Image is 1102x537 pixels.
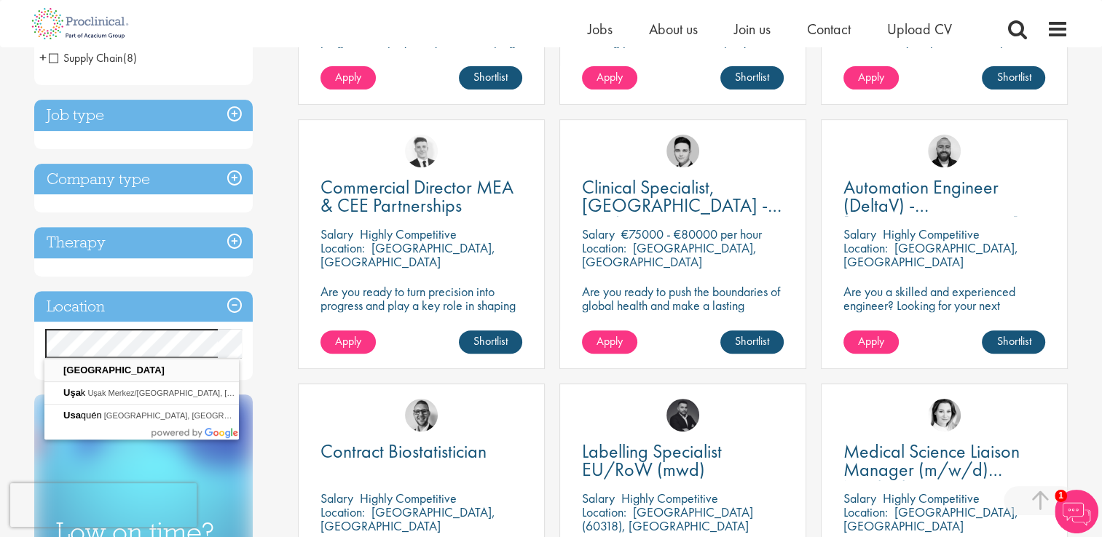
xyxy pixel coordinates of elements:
[843,285,1045,340] p: Are you a skilled and experienced engineer? Looking for your next opportunity to assist with impa...
[843,178,1045,215] a: Automation Engineer (DeltaV) - [GEOGRAPHIC_DATA]
[63,387,87,398] span: k
[320,239,495,270] p: [GEOGRAPHIC_DATA], [GEOGRAPHIC_DATA]
[597,69,623,84] span: Apply
[87,389,307,397] span: Uşak Merkez/[GEOGRAPHIC_DATA], [GEOGRAPHIC_DATA]
[34,291,253,322] h3: Location
[928,135,961,167] img: Jordan Kiely
[320,439,487,464] span: Contract Biostatistician
[582,239,757,270] p: [GEOGRAPHIC_DATA], [GEOGRAPHIC_DATA]
[843,330,899,354] a: Apply
[666,135,699,167] img: Connor Lynes
[1055,490,1067,502] span: 1
[843,66,899,89] a: Apply
[582,178,784,215] a: Clinical Specialist, [GEOGRAPHIC_DATA] - Cardiac
[734,20,771,39] a: Join us
[320,285,522,326] p: Are you ready to turn precision into progress and play a key role in shaping the future of pharma...
[843,439,1020,500] span: Medical Science Liaison Manager (m/w/d) Nephrologie
[320,490,353,506] span: Salary
[335,333,361,349] span: Apply
[843,226,876,242] span: Salary
[320,178,522,215] a: Commercial Director MEA & CEE Partnerships
[582,442,784,479] a: Labelling Specialist EU/RoW (mwd)
[459,66,522,89] a: Shortlist
[887,20,952,39] a: Upload CV
[582,239,626,256] span: Location:
[843,239,888,256] span: Location:
[843,504,1018,534] p: [GEOGRAPHIC_DATA], [GEOGRAPHIC_DATA]
[582,285,784,354] p: Are you ready to push the boundaries of global health and make a lasting impact? This role at a h...
[360,226,457,242] p: Highly Competitive
[63,410,81,421] span: Usa
[335,69,361,84] span: Apply
[49,50,137,65] span: Supply Chain
[34,164,253,195] h3: Company type
[63,365,165,375] span: [GEOGRAPHIC_DATA]
[34,227,253,258] h3: Therapy
[360,490,457,506] p: Highly Competitive
[582,490,615,506] span: Salary
[843,442,1045,479] a: Medical Science Liaison Manager (m/w/d) Nephrologie
[928,399,961,431] img: Greta Prestel
[459,330,522,354] a: Shortlist
[582,439,722,482] span: Labelling Specialist EU/RoW (mwd)
[63,410,104,421] span: quén
[858,333,884,349] span: Apply
[320,504,495,534] p: [GEOGRAPHIC_DATA], [GEOGRAPHIC_DATA]
[1055,490,1098,533] img: Chatbot
[63,387,81,398] span: Uşa
[49,50,123,65] span: Supply Chain
[320,226,353,242] span: Salary
[582,330,637,354] a: Apply
[123,50,137,65] span: (8)
[807,20,851,39] a: Contact
[582,504,753,534] p: [GEOGRAPHIC_DATA] (60318), [GEOGRAPHIC_DATA]
[320,504,365,520] span: Location:
[883,490,980,506] p: Highly Competitive
[10,483,197,527] iframe: reCAPTCHA
[582,66,637,89] a: Apply
[720,330,784,354] a: Shortlist
[982,66,1045,89] a: Shortlist
[320,330,376,354] a: Apply
[858,69,884,84] span: Apply
[588,20,613,39] a: Jobs
[405,135,438,167] img: Nicolas Daniel
[621,226,762,242] p: €75000 - €80000 per hour
[582,504,626,520] span: Location:
[320,66,376,89] a: Apply
[320,175,513,218] span: Commercial Director MEA & CEE Partnerships
[843,239,1018,270] p: [GEOGRAPHIC_DATA], [GEOGRAPHIC_DATA]
[320,442,522,461] a: Contract Biostatistician
[982,330,1045,354] a: Shortlist
[39,47,47,68] span: +
[320,239,365,256] span: Location:
[843,490,876,506] span: Salary
[843,504,888,520] span: Location:
[582,175,782,236] span: Clinical Specialist, [GEOGRAPHIC_DATA] - Cardiac
[621,490,718,506] p: Highly Competitive
[666,399,699,431] img: Fidan Beqiraj
[843,175,1019,236] span: Automation Engineer (DeltaV) - [GEOGRAPHIC_DATA]
[720,66,784,89] a: Shortlist
[649,20,698,39] a: About us
[582,226,615,242] span: Salary
[34,100,253,131] h3: Job type
[405,399,438,431] img: George Breen
[597,333,623,349] span: Apply
[104,411,275,420] span: [GEOGRAPHIC_DATA], [GEOGRAPHIC_DATA]
[883,226,980,242] p: Highly Competitive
